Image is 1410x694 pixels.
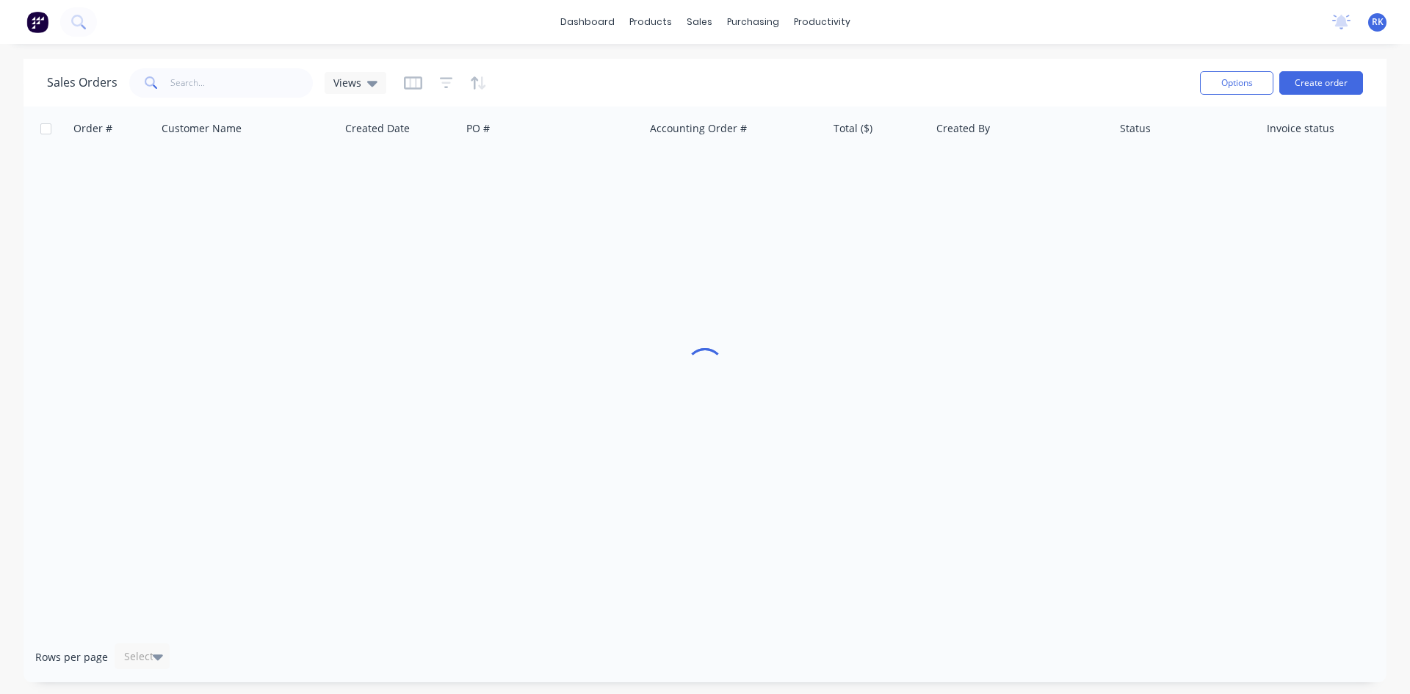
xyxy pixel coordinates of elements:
[622,11,679,33] div: products
[345,121,410,136] div: Created Date
[73,121,112,136] div: Order #
[333,75,361,90] span: Views
[170,68,314,98] input: Search...
[1372,15,1384,29] span: RK
[1200,71,1273,95] button: Options
[26,11,48,33] img: Factory
[1279,71,1363,95] button: Create order
[553,11,622,33] a: dashboard
[124,649,162,664] div: Select...
[162,121,242,136] div: Customer Name
[1267,121,1334,136] div: Invoice status
[650,121,747,136] div: Accounting Order #
[35,650,108,665] span: Rows per page
[936,121,990,136] div: Created By
[720,11,787,33] div: purchasing
[834,121,872,136] div: Total ($)
[679,11,720,33] div: sales
[787,11,858,33] div: productivity
[466,121,490,136] div: PO #
[1120,121,1151,136] div: Status
[47,76,117,90] h1: Sales Orders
